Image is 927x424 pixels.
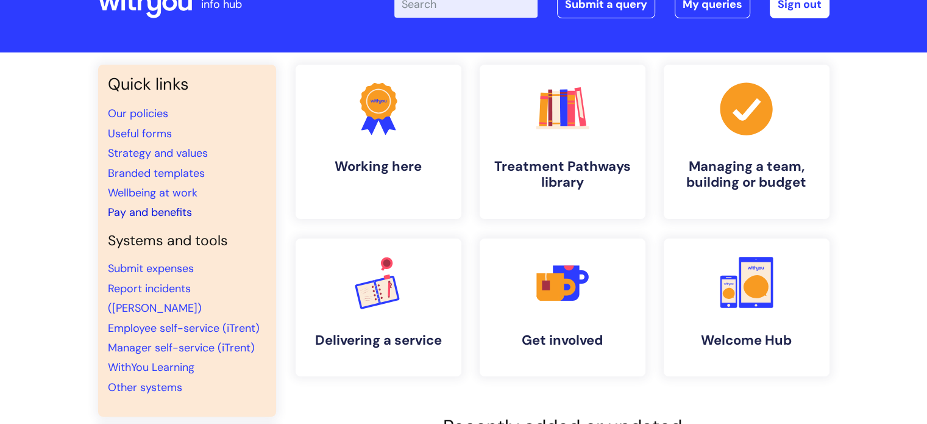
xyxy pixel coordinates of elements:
a: Employee self-service (iTrent) [108,321,260,336]
a: Managing a team, building or budget [664,65,829,219]
h3: Quick links [108,74,266,94]
h4: Welcome Hub [673,332,820,348]
h4: Treatment Pathways library [489,159,636,191]
a: Pay and benefits [108,205,192,220]
a: WithYou Learning [108,360,194,375]
a: Useful forms [108,126,172,141]
h4: Delivering a service [305,332,452,348]
h4: Get involved [489,332,636,348]
h4: Working here [305,159,452,174]
a: Working here [296,65,461,219]
a: Treatment Pathways library [480,65,645,219]
a: Submit expenses [108,261,194,276]
h4: Managing a team, building or budget [673,159,820,191]
a: Other systems [108,380,182,395]
a: Delivering a service [296,239,461,376]
a: Strategy and values [108,146,208,160]
a: Wellbeing at work [108,185,197,200]
a: Welcome Hub [664,239,829,376]
a: Our policies [108,106,168,121]
a: Report incidents ([PERSON_NAME]) [108,281,202,315]
h4: Systems and tools [108,232,266,250]
a: Get involved [480,239,645,376]
a: Branded templates [108,166,205,181]
a: Manager self-service (iTrent) [108,340,255,355]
